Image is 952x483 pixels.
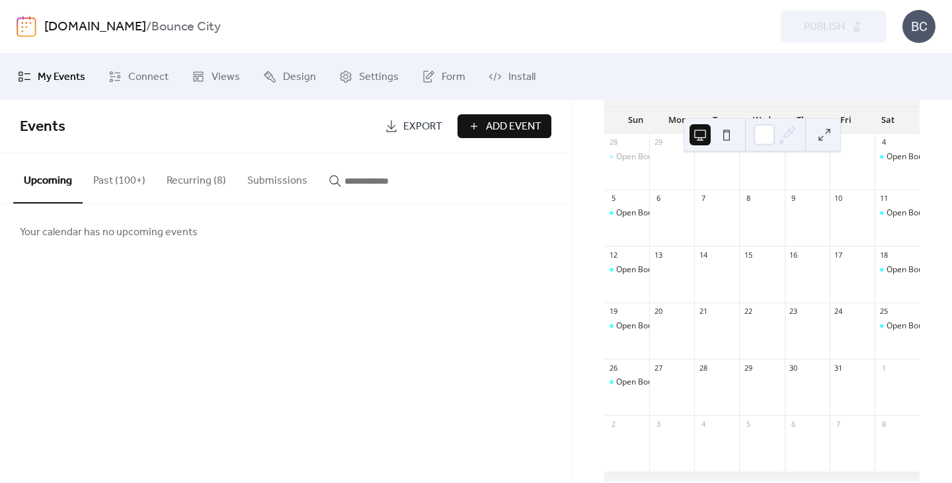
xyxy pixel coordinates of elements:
[902,10,935,43] div: BC
[743,419,753,429] div: 5
[604,377,649,388] div: Open Bounce
[38,69,85,85] span: My Events
[608,307,618,316] div: 19
[412,59,475,94] a: Form
[608,363,618,373] div: 26
[653,363,663,373] div: 27
[698,250,708,260] div: 14
[743,307,753,316] div: 22
[875,320,920,332] div: Open Bounce
[887,320,936,332] div: Open Bounce
[834,307,844,316] div: 24
[20,225,198,241] span: Your calendar has no upcoming events
[182,59,250,94] a: Views
[653,419,663,429] div: 3
[359,69,399,85] span: Settings
[508,69,535,85] span: Install
[608,419,618,429] div: 2
[834,419,844,429] div: 7
[608,250,618,260] div: 12
[743,194,753,204] div: 8
[479,59,545,94] a: Install
[887,151,936,163] div: Open Bounce
[789,194,799,204] div: 9
[128,69,169,85] span: Connect
[616,320,666,332] div: Open Bounce
[151,15,221,40] b: Bounce City
[329,59,409,94] a: Settings
[698,419,708,429] div: 4
[879,250,889,260] div: 18
[875,264,920,276] div: Open Bounce
[403,119,442,135] span: Export
[8,59,95,94] a: My Events
[743,250,753,260] div: 15
[616,151,666,163] div: Open Bounce
[698,194,708,204] div: 7
[825,107,867,133] div: Fri
[13,153,83,204] button: Upcoming
[867,107,909,133] div: Sat
[743,363,753,373] div: 29
[698,307,708,316] div: 21
[789,250,799,260] div: 16
[879,307,889,316] div: 25
[879,419,889,429] div: 8
[741,107,783,133] div: Wed
[283,69,316,85] span: Design
[442,69,465,85] span: Form
[783,107,825,133] div: Thu
[608,194,618,204] div: 5
[17,16,36,37] img: logo
[657,107,699,133] div: Mon
[699,107,741,133] div: Tue
[653,137,663,147] div: 29
[834,250,844,260] div: 17
[616,377,666,388] div: Open Bounce
[879,137,889,147] div: 4
[789,363,799,373] div: 30
[616,207,666,219] div: Open Bounce
[834,363,844,373] div: 31
[789,419,799,429] div: 6
[875,151,920,163] div: Open Bounce
[457,114,551,138] button: Add Event
[604,264,649,276] div: Open Bounce
[653,194,663,204] div: 6
[615,107,657,133] div: Sun
[253,59,326,94] a: Design
[83,153,156,202] button: Past (100+)
[146,15,151,40] b: /
[375,114,452,138] a: Export
[212,69,240,85] span: Views
[834,194,844,204] div: 10
[604,151,649,163] div: Open Bounce
[237,153,318,202] button: Submissions
[604,207,649,219] div: Open Bounce
[604,320,649,332] div: Open Bounce
[486,119,541,135] span: Add Event
[608,137,618,147] div: 28
[789,307,799,316] div: 23
[698,363,708,373] div: 28
[44,15,146,40] a: [DOMAIN_NAME]
[887,207,936,219] div: Open Bounce
[99,59,178,94] a: Connect
[887,264,936,276] div: Open Bounce
[879,363,889,373] div: 1
[156,153,237,202] button: Recurring (8)
[879,194,889,204] div: 11
[653,250,663,260] div: 13
[616,264,666,276] div: Open Bounce
[653,307,663,316] div: 20
[875,207,920,219] div: Open Bounce
[20,112,65,141] span: Events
